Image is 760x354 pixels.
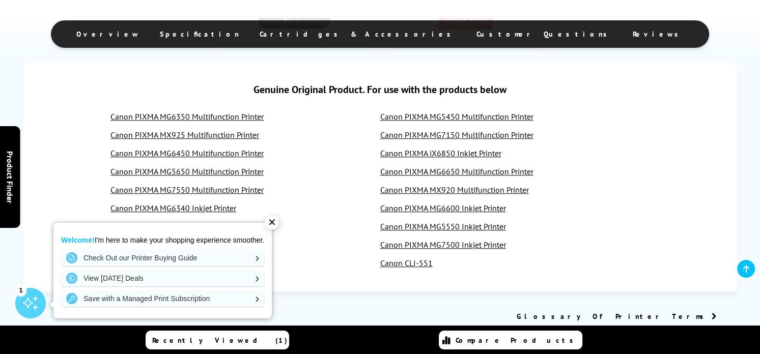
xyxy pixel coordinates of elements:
[110,148,264,158] a: Canon PIXMA MG6450 Multifunction Printer
[160,29,239,39] span: Specification
[61,270,264,286] a: View [DATE] Deals
[380,258,433,268] a: Canon CLI-551
[380,240,506,250] a: Canon PIXMA MG7500 Inkjet Printer
[380,148,501,158] a: Canon PIXMA iX6850 Inkjet Printer
[61,236,95,244] strong: Welcome!
[110,111,264,122] a: Canon PIXMA MG6350 Multifunction Printer
[152,336,288,345] span: Recently Viewed (1)
[33,73,727,106] div: Genuine Original Product. For use with the products below
[476,29,612,39] span: Customer Questions
[61,250,264,266] a: Check Out our Printer Buying Guide
[61,235,264,245] p: I'm here to make your shopping experience smoother.
[15,284,26,296] div: 1
[146,331,289,349] a: Recently Viewed (1)
[110,203,236,213] a: Canon PIXMA MG6340 Inkjet Printer
[633,29,684,39] span: Reviews
[456,336,579,345] span: Compare Products
[380,185,529,195] a: Canon PIXMA MX920 Multifunction Printer
[380,111,533,122] a: Canon PIXMA MG5450 Multifunction Printer
[260,29,456,39] span: Cartridges & Accessories
[61,290,264,307] a: Save with a Managed Print Subscription
[5,151,15,203] span: Product Finder
[110,166,264,176] a: Canon PIXMA MG5650 Multifunction Printer
[380,166,533,176] a: Canon PIXMA MG6650 Multifunction Printer
[517,312,717,321] a: Glossary Of Printer Terms
[76,29,139,39] span: Overview
[265,215,279,229] div: ✕
[380,221,506,231] a: Canon PIXMA MG5550 Inkjet Printer
[110,185,264,195] a: Canon PIXMA MG7550 Multifunction Printer
[380,130,533,140] a: Canon PIXMA MG7150 Multifunction Printer
[380,203,506,213] a: Canon PIXMA MG6600 Inkjet Printer
[439,331,582,349] a: Compare Products
[110,130,259,140] a: Canon PIXMA MX925 Multifunction Printer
